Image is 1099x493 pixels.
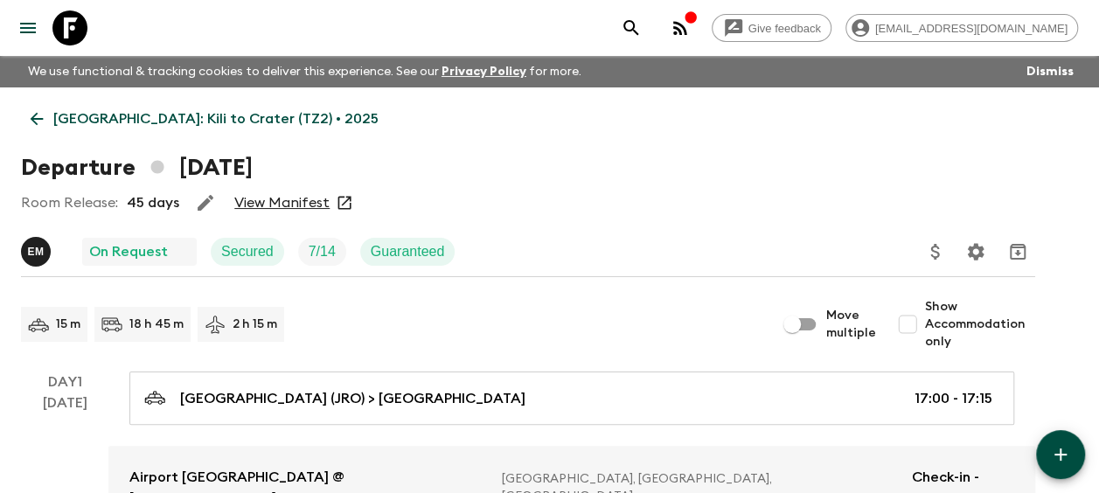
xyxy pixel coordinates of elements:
[918,234,953,269] button: Update Price, Early Bird Discount and Costs
[298,238,346,266] div: Trip Fill
[233,316,277,333] p: 2 h 15 m
[21,150,253,185] h1: Departure [DATE]
[845,14,1078,42] div: [EMAIL_ADDRESS][DOMAIN_NAME]
[129,371,1014,425] a: [GEOGRAPHIC_DATA] (JRO) > [GEOGRAPHIC_DATA]17:00 - 17:15
[211,238,284,266] div: Secured
[221,241,274,262] p: Secured
[371,241,445,262] p: Guaranteed
[1022,59,1078,84] button: Dismiss
[129,316,184,333] p: 18 h 45 m
[180,388,525,409] p: [GEOGRAPHIC_DATA] (JRO) > [GEOGRAPHIC_DATA]
[309,241,336,262] p: 7 / 14
[925,298,1035,351] span: Show Accommodation only
[614,10,649,45] button: search adventures
[712,14,831,42] a: Give feedback
[56,316,80,333] p: 15 m
[915,388,992,409] p: 17:00 - 17:15
[958,234,993,269] button: Settings
[89,241,168,262] p: On Request
[53,108,379,129] p: [GEOGRAPHIC_DATA]: Kili to Crater (TZ2) • 2025
[1000,234,1035,269] button: Archive (Completed, Cancelled or Unsynced Departures only)
[826,307,876,342] span: Move multiple
[866,22,1077,35] span: [EMAIL_ADDRESS][DOMAIN_NAME]
[21,371,108,392] p: Day 1
[21,242,54,256] span: Emanuel Munisi
[442,66,526,78] a: Privacy Policy
[739,22,831,35] span: Give feedback
[27,245,44,259] p: E M
[234,194,330,212] a: View Manifest
[21,101,388,136] a: [GEOGRAPHIC_DATA]: Kili to Crater (TZ2) • 2025
[21,192,118,213] p: Room Release:
[127,192,179,213] p: 45 days
[21,237,54,267] button: EM
[21,56,588,87] p: We use functional & tracking cookies to deliver this experience. See our for more.
[10,10,45,45] button: menu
